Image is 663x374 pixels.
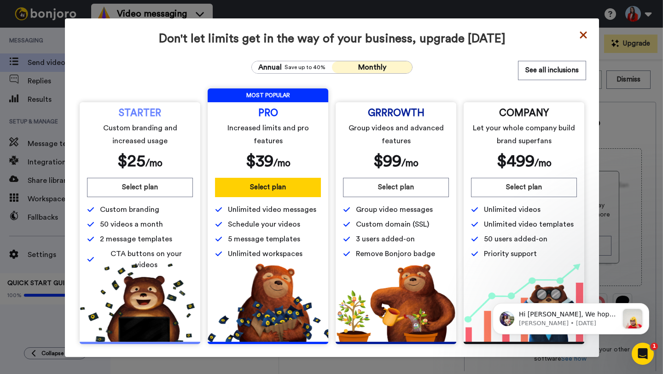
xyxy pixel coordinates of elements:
[252,61,332,73] button: AnnualSave up to 40%
[651,343,658,350] span: 1
[479,285,663,349] iframe: Intercom notifications message
[100,234,172,245] span: 2 message templates
[117,153,145,169] span: $ 25
[87,178,193,197] button: Select plan
[228,219,300,230] span: Schedule your videos
[208,88,328,102] span: MOST POPULAR
[484,219,574,230] span: Unlimited video templates
[356,219,429,230] span: Custom domain (SSL)
[356,204,433,215] span: Group video messages
[119,110,161,117] span: STARTER
[401,158,419,168] span: /mo
[145,158,163,168] span: /mo
[368,110,425,117] span: GRRROWTH
[484,234,547,245] span: 50 users added-on
[356,248,435,259] span: Remove Bonjoro badge
[499,110,549,117] span: COMPANY
[484,248,537,259] span: Priority support
[89,122,192,147] span: Custom branding and increased usage
[258,110,278,117] span: PRO
[471,178,577,197] button: Select plan
[228,234,300,245] span: 5 message templates
[343,178,449,197] button: Select plan
[358,64,386,71] span: Monthly
[356,234,415,245] span: 3 users added-on
[484,204,541,215] span: Unlimited videos
[535,158,552,168] span: /mo
[208,263,328,342] img: b5b10b7112978f982230d1107d8aada4.png
[217,122,320,147] span: Increased limits and pro features
[373,153,401,169] span: $ 99
[332,61,412,73] button: Monthly
[273,158,291,168] span: /mo
[100,219,163,230] span: 50 videos a month
[518,61,586,80] button: See all inclusions
[632,343,654,365] iframe: Intercom live chat
[345,122,448,147] span: Group videos and advanced features
[246,153,273,169] span: $ 39
[78,31,586,46] span: Don't let limits get in the way of your business, upgrade [DATE]
[100,204,159,215] span: Custom branding
[215,178,321,197] button: Select plan
[473,122,576,147] span: Let your whole company build brand superfans
[100,248,193,270] span: CTA buttons on your videos
[464,263,584,342] img: baac238c4e1197dfdb093d3ea7416ec4.png
[228,204,316,215] span: Unlimited video messages
[80,263,200,342] img: 5112517b2a94bd7fef09f8ca13467cef.png
[285,64,326,71] span: Save up to 40%
[497,153,535,169] span: $ 499
[336,263,456,342] img: edd2fd70e3428fe950fd299a7ba1283f.png
[228,248,302,259] span: Unlimited workspaces
[258,62,282,73] span: Annual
